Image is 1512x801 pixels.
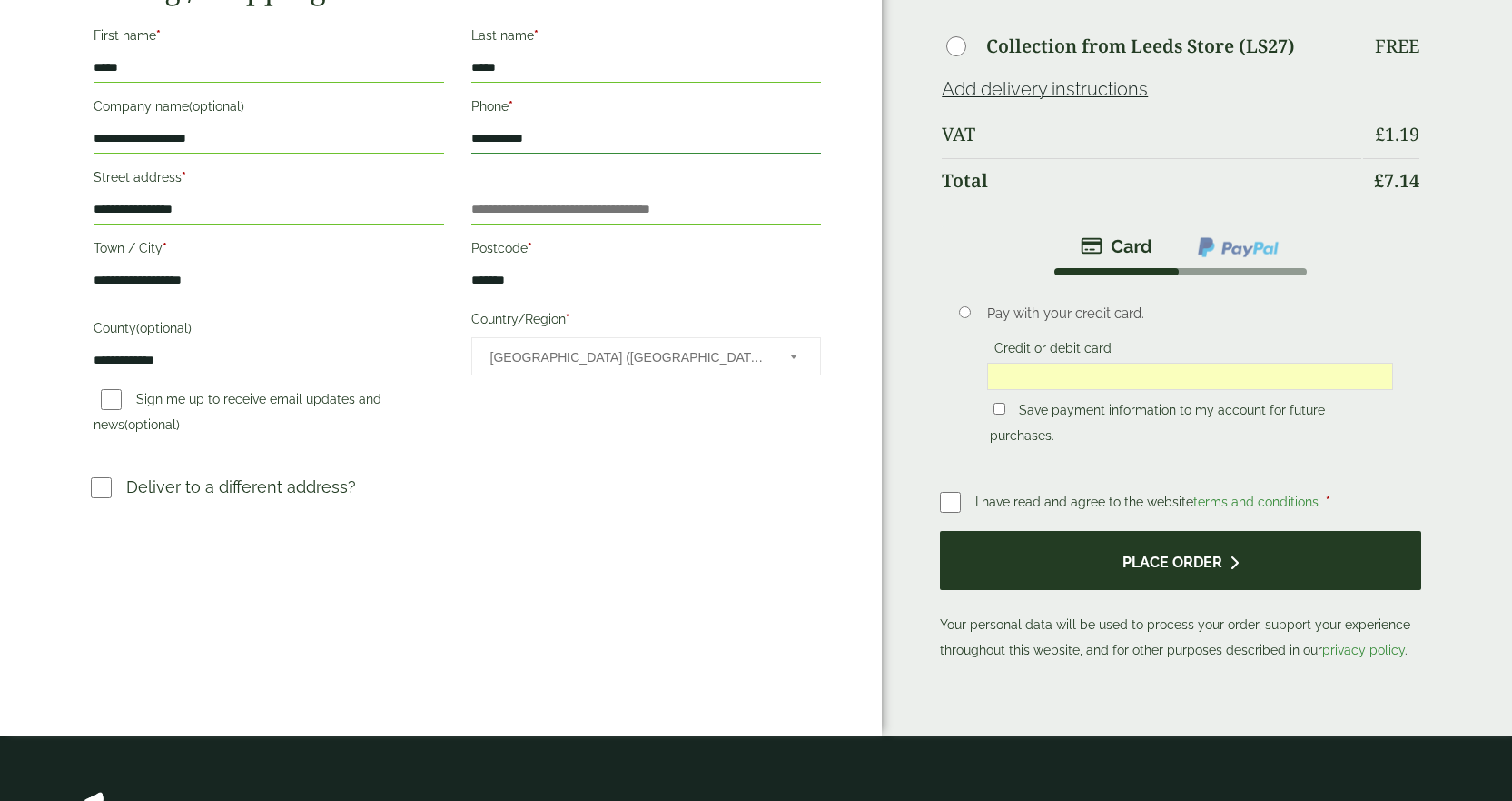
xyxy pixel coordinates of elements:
[163,241,167,255] abbr: required
[182,170,186,185] abbr: required
[94,315,444,346] label: County
[1374,168,1384,193] span: £
[471,235,822,266] label: Postcode
[94,235,444,266] label: Town / City
[1081,235,1152,257] img: stripe.png
[471,306,822,337] label: Country/Region
[1196,235,1280,259] img: ppcp-gateway.png
[987,304,1393,324] p: Pay with your credit card.
[1322,643,1405,657] a: privacy policy
[534,28,539,43] abbr: required
[940,531,1421,590] button: Place order
[136,321,192,335] span: (optional)
[1193,495,1319,509] a: terms and conditions
[156,28,161,43] abbr: required
[509,99,513,114] abbr: required
[942,78,1148,100] a: Add delivery instructions
[94,23,444,54] label: First name
[940,531,1421,663] p: Your personal data will be used to process your order, support your experience throughout this we...
[986,37,1295,55] label: Collection from Leeds Store (LS27)
[1375,122,1385,146] span: £
[1375,35,1419,57] p: Free
[94,94,444,125] label: Company name
[490,338,766,376] span: United Kingdom (UK)
[126,475,356,499] p: Deliver to a different address?
[975,495,1322,509] span: I have read and agree to the website
[94,392,381,437] label: Sign me up to receive email updates and news
[990,403,1325,448] label: Save payment information to my account for future purchases.
[1374,168,1419,193] bdi: 7.14
[124,417,180,432] span: (optional)
[101,389,122,410] input: Sign me up to receive email updates and news(optional)
[942,113,1361,156] th: VAT
[528,241,532,255] abbr: required
[987,341,1119,361] label: Credit or debit card
[471,337,822,375] span: Country/Region
[566,312,570,326] abbr: required
[1326,495,1330,509] abbr: required
[94,165,444,195] label: Street address
[189,99,244,114] span: (optional)
[1375,122,1419,146] bdi: 1.19
[471,94,822,125] label: Phone
[471,23,822,54] label: Last name
[942,158,1361,203] th: Total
